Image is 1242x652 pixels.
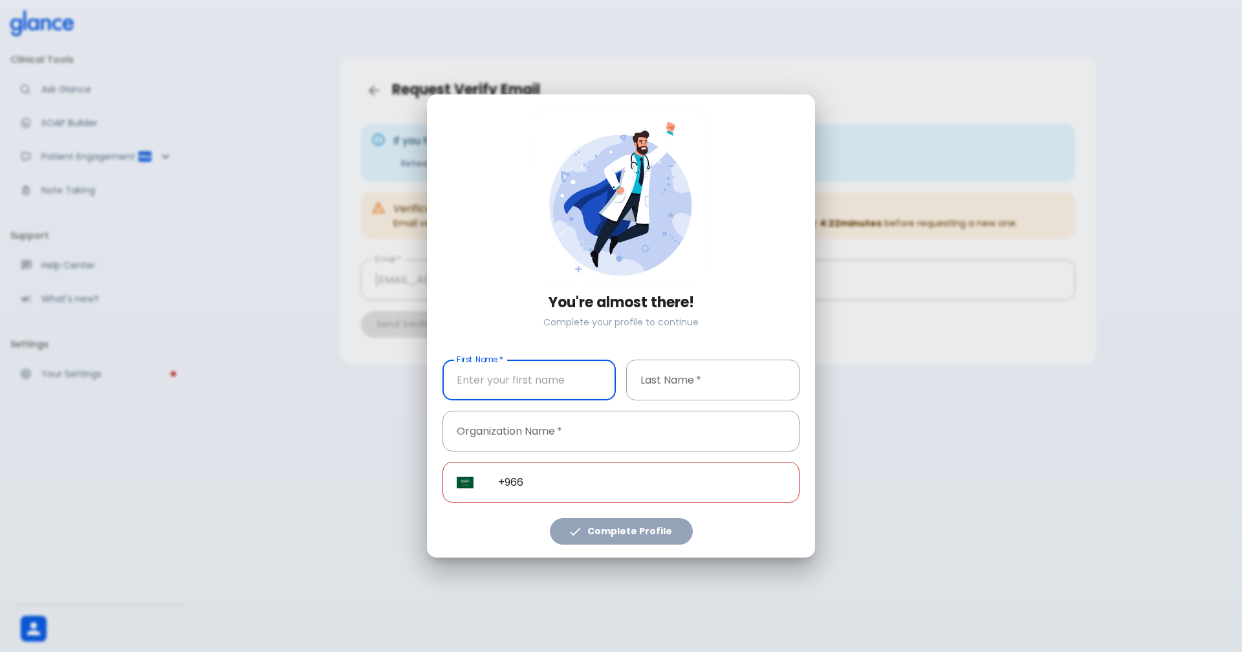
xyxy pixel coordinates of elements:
[442,294,800,311] h3: You're almost there!
[626,360,800,400] input: Enter your last name
[442,411,800,451] input: Enter your organization name
[457,354,503,365] label: First Name
[484,462,800,503] input: Phone Number
[442,360,616,400] input: Enter your first name
[457,477,474,488] img: Saudi Arabia
[532,107,710,286] img: doctor
[452,469,479,496] button: Select country
[442,316,800,329] p: Complete your profile to continue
